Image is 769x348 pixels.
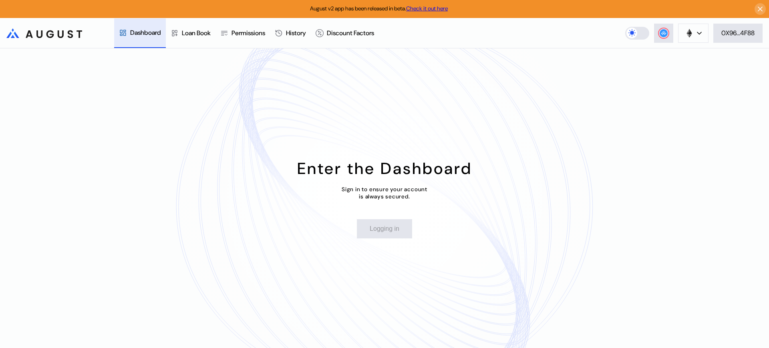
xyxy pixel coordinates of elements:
[114,18,166,48] a: Dashboard
[406,5,448,12] a: Check it out here
[721,29,755,37] div: 0X96...4F88
[342,186,427,200] div: Sign in to ensure your account is always secured.
[215,18,270,48] a: Permissions
[166,18,215,48] a: Loan Book
[713,24,763,43] button: 0X96...4F88
[286,29,306,37] div: History
[678,24,709,43] button: chain logo
[685,29,694,38] img: chain logo
[310,5,448,12] span: August v2 app has been released in beta.
[232,29,265,37] div: Permissions
[182,29,211,37] div: Loan Book
[270,18,311,48] a: History
[357,219,412,238] button: Logging in
[327,29,374,37] div: Discount Factors
[311,18,379,48] a: Discount Factors
[297,158,472,179] div: Enter the Dashboard
[130,28,161,37] div: Dashboard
